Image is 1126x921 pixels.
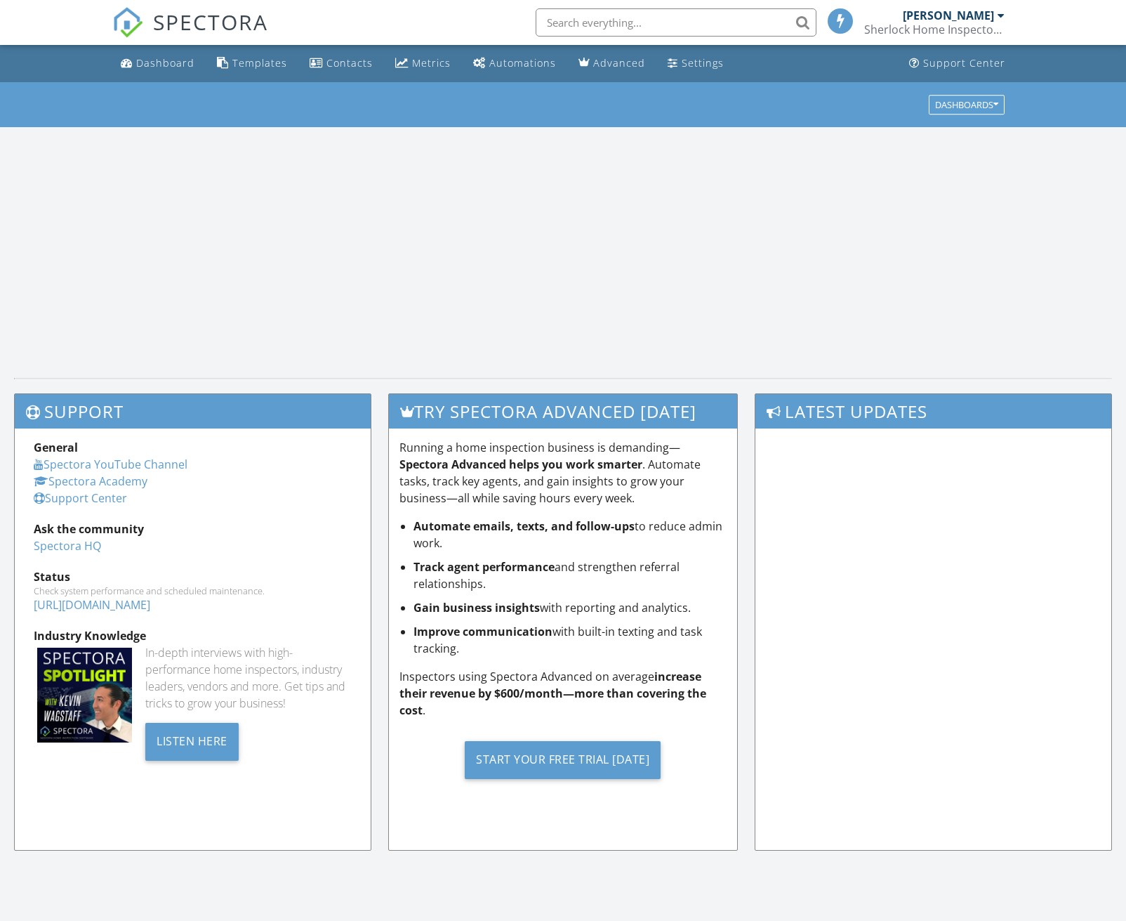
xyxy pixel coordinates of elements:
h3: Try spectora advanced [DATE] [389,394,736,429]
a: [URL][DOMAIN_NAME] [34,597,150,613]
a: Advanced [573,51,651,77]
a: Spectora Academy [34,473,147,489]
li: with reporting and analytics. [413,599,726,616]
div: Status [34,568,352,585]
a: Automations (Basic) [468,51,562,77]
a: Start Your Free Trial [DATE] [399,730,726,790]
input: Search everything... [536,8,816,37]
h3: Latest Updates [755,394,1111,429]
strong: Gain business insights [413,600,540,615]
div: Start Your Free Trial [DATE] [465,741,661,779]
div: Industry Knowledge [34,627,352,644]
div: Listen Here [145,723,239,761]
strong: increase their revenue by $600/month—more than covering the cost [399,669,706,718]
a: SPECTORA [112,19,268,48]
a: Metrics [390,51,456,77]
div: Settings [682,56,724,70]
div: Dashboard [136,56,194,70]
li: to reduce admin work. [413,518,726,551]
div: In-depth interviews with high-performance home inspectors, industry leaders, vendors and more. Ge... [145,644,352,712]
img: The Best Home Inspection Software - Spectora [112,7,143,38]
div: Metrics [412,56,451,70]
li: with built-in texting and task tracking. [413,623,726,657]
p: Inspectors using Spectora Advanced on average . [399,668,726,719]
a: Settings [662,51,729,77]
strong: Improve communication [413,624,552,639]
a: Templates [211,51,293,77]
strong: Automate emails, texts, and follow-ups [413,518,635,534]
li: and strengthen referral relationships. [413,559,726,592]
div: [PERSON_NAME] [903,8,994,22]
div: Dashboards [935,100,998,110]
a: Contacts [304,51,378,77]
a: Spectora YouTube Channel [34,457,187,472]
div: Automations [489,56,556,70]
button: Dashboards [929,95,1005,115]
div: Contacts [326,56,373,70]
a: Dashboard [115,51,200,77]
strong: Track agent performance [413,559,555,575]
div: Templates [232,56,287,70]
a: Support Center [903,51,1011,77]
div: Check system performance and scheduled maintenance. [34,585,352,596]
div: Ask the community [34,521,352,537]
a: Spectora HQ [34,538,101,554]
p: Running a home inspection business is demanding— . Automate tasks, track key agents, and gain ins... [399,439,726,507]
div: Support Center [923,56,1005,70]
div: Advanced [593,56,645,70]
h3: Support [15,394,371,429]
a: Support Center [34,490,127,506]
a: Listen Here [145,733,239,748]
img: Spectoraspolightmain [37,648,132,743]
strong: General [34,440,78,455]
strong: Spectora Advanced helps you work smarter [399,457,642,472]
span: SPECTORA [153,7,268,37]
div: Sherlock Home Inspector LLC [864,22,1005,37]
